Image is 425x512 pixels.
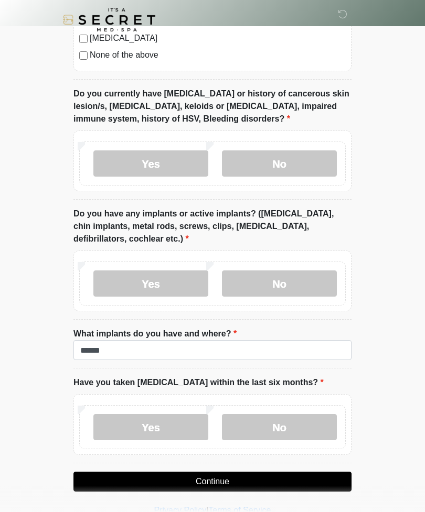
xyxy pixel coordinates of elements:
[73,88,352,125] label: Do you currently have [MEDICAL_DATA] or history of cancerous skin lesion/s, [MEDICAL_DATA], keloi...
[222,150,337,177] label: No
[90,49,346,61] label: None of the above
[63,8,155,31] img: It's A Secret Med Spa Logo
[73,328,237,340] label: What implants do you have and where?
[93,270,208,297] label: Yes
[73,376,324,389] label: Have you taken [MEDICAL_DATA] within the last six months?
[222,414,337,440] label: No
[222,270,337,297] label: No
[93,414,208,440] label: Yes
[93,150,208,177] label: Yes
[73,472,352,492] button: Continue
[79,51,88,60] input: None of the above
[73,208,352,245] label: Do you have any implants or active implants? ([MEDICAL_DATA], chin implants, metal rods, screws, ...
